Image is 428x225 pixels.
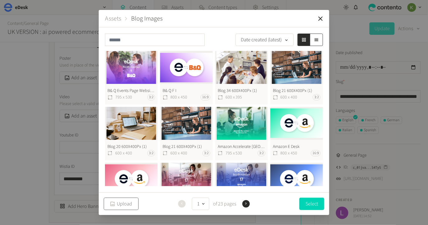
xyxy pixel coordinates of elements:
button: Date created (latest) [235,34,294,46]
button: 1 [192,198,209,210]
button: Blog Images [131,14,163,23]
button: Select [299,198,324,210]
button: Assets [105,14,121,23]
span: of 23 pages [212,200,236,208]
button: Upload [104,198,139,210]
